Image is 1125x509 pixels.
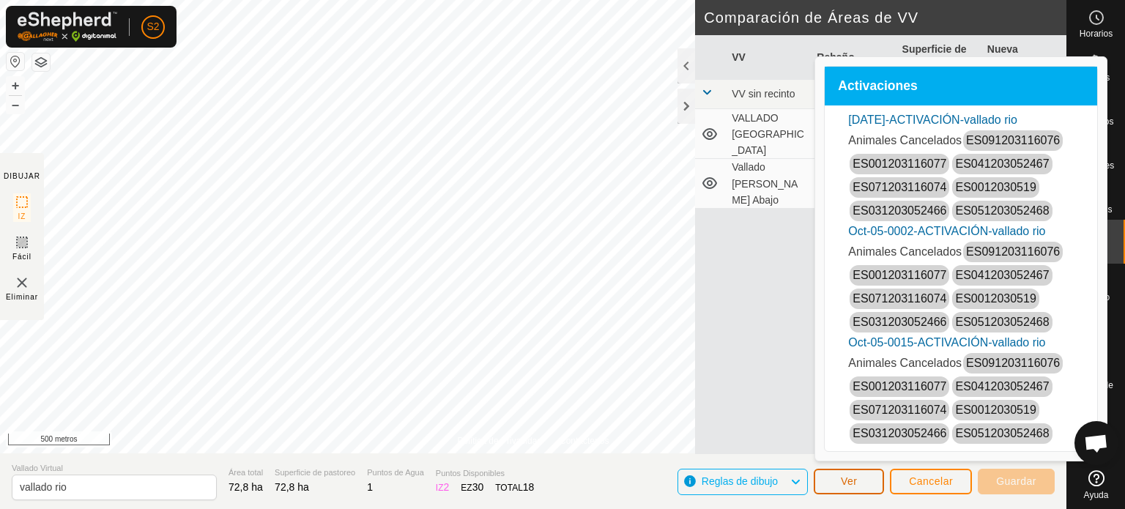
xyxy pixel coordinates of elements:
a: ES0012030519 [955,404,1036,416]
font: Nueva Asignación [987,43,1042,71]
a: ES071203116074 [853,404,946,416]
font: Superficie de pastoreo [902,43,967,71]
font: VV sin recinto [732,88,795,100]
a: ES091203116076 [966,245,1060,258]
a: ES071203116074 [853,181,946,193]
a: ES031203052466 [853,204,946,217]
font: Animales Cancelados [848,134,962,146]
font: 30 [472,481,484,493]
font: S2 [146,21,159,32]
font: Vallado [PERSON_NAME] Abajo [732,161,798,205]
a: Ayuda [1067,464,1125,505]
font: Reglas de dibujo [702,475,778,487]
a: ES001203116077 [853,157,946,170]
font: 72,8 ha [275,481,309,493]
font: Contáctenos [560,436,609,446]
img: Logotipo de Gallagher [18,12,117,42]
font: Animales Cancelados [848,357,962,369]
a: ES041203052467 [955,157,1049,170]
font: DIBUJAR [4,172,40,180]
font: IZ [436,483,444,493]
font: Área total [229,468,263,477]
font: 72,8 ha [229,481,263,493]
font: Fácil [12,253,31,261]
a: ES051203052468 [955,427,1049,439]
font: Puntos Disponibles [436,469,505,478]
a: ES0012030519 [955,181,1036,193]
font: Guardar [996,475,1036,487]
a: Oct-05-0002-ACTIVACIÓN-vallado rio [848,225,1045,237]
font: Mapa de Calor [1079,380,1113,399]
a: ES001203116077 [853,380,946,393]
img: VV [13,274,31,291]
font: Superficie de pastoreo [275,468,355,477]
font: Ver [841,475,858,487]
button: Guardar [978,469,1055,494]
a: ES091203116076 [966,134,1060,146]
font: Cancelar [909,475,953,487]
a: ES031203052466 [853,427,946,439]
font: 1 [367,481,373,493]
font: – [12,97,19,112]
a: ES041203052467 [955,269,1049,281]
font: Comparación de Áreas de VV [704,10,918,26]
a: ES0012030519 [955,292,1036,305]
a: ES051203052468 [955,316,1049,328]
button: Cancelar [890,469,972,494]
font: Activaciones [838,78,918,93]
button: Ver [814,469,884,494]
a: ES031203052466 [853,316,946,328]
a: Oct-05-0015-ACTIVACIÓN-vallado rio [848,336,1045,349]
button: + [7,77,24,94]
font: Horarios [1080,29,1113,39]
button: Capas del Mapa [32,53,50,71]
font: VV [732,51,746,63]
a: ES051203052468 [955,204,1049,217]
a: ES041203052467 [955,380,1049,393]
font: Ayuda [1084,490,1109,500]
a: ES071203116074 [853,292,946,305]
a: Contáctenos [560,434,609,447]
font: + [12,78,20,93]
div: Chat abierto [1074,421,1118,465]
button: – [7,96,24,114]
a: [DATE]-ACTIVACIÓN-vallado rio [848,114,1017,126]
font: Rebaño [817,51,854,63]
font: EZ [461,483,472,493]
a: Política de Privacidad [458,434,542,447]
font: Política de Privacidad [458,436,542,446]
font: IZ [18,212,26,220]
a: ES001203116077 [853,269,946,281]
font: Animales Cancelados [848,245,962,258]
font: 2 [444,481,450,493]
a: ES091203116076 [966,357,1060,369]
font: Eliminar [6,293,38,301]
button: Restablecer Mapa [7,53,24,70]
font: VALLADO [GEOGRAPHIC_DATA] [732,112,804,156]
font: 18 [523,481,535,493]
font: Vallado Virtual [12,464,63,472]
